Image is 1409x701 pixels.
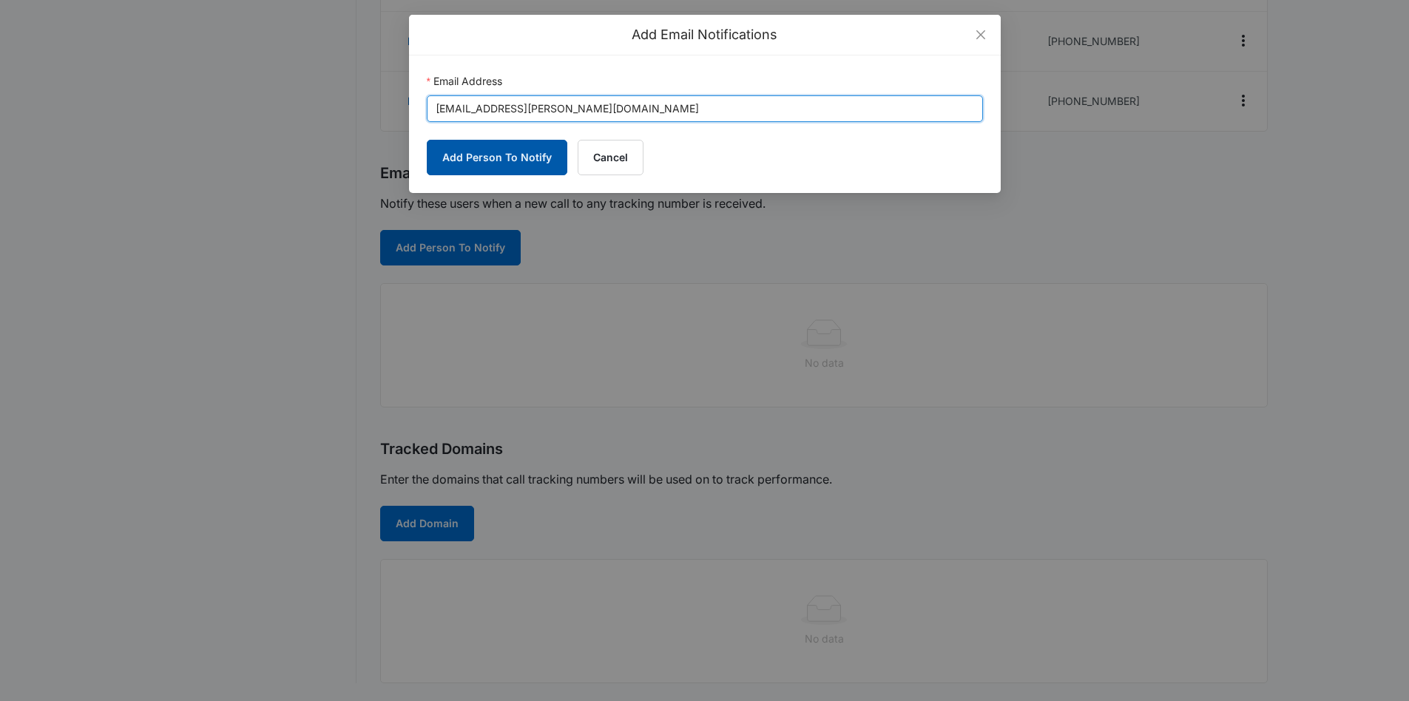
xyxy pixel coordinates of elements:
label: Email Address [427,73,502,89]
button: Add Person To Notify [427,140,567,175]
button: Cancel [578,140,643,175]
button: Close [961,15,1001,55]
div: Add Email Notifications [427,27,983,43]
span: close [975,29,987,41]
input: Email Address [427,95,983,122]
